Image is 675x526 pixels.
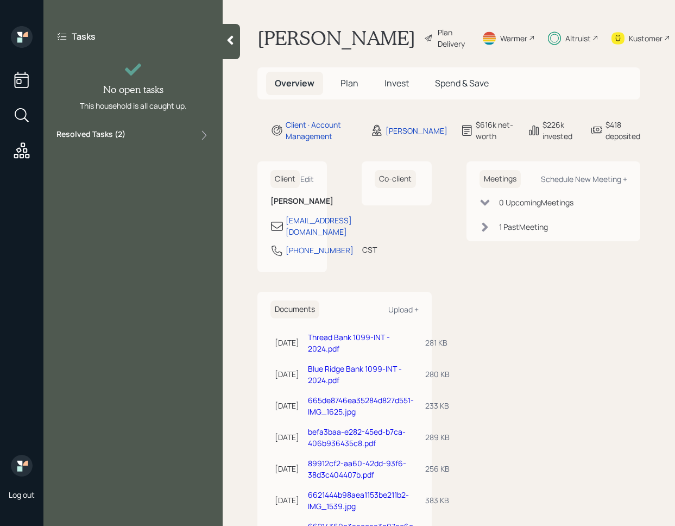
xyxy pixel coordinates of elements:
div: [EMAIL_ADDRESS][DOMAIN_NAME] [286,215,352,237]
div: $226k invested [542,119,577,142]
label: Tasks [72,30,96,42]
div: [PERSON_NAME] [386,125,447,136]
div: 280 KB [425,368,450,380]
span: Overview [275,77,314,89]
div: $616k net-worth [476,119,514,142]
div: $418 deposited [605,119,640,142]
div: 256 KB [425,463,450,474]
h6: Co-client [375,170,416,188]
div: 1 Past Meeting [499,221,548,233]
div: [DATE] [275,400,299,411]
div: Kustomer [629,33,663,44]
div: 233 KB [425,400,450,411]
h6: [PERSON_NAME] [270,197,314,206]
div: Altruist [565,33,591,44]
img: retirable_logo.png [11,455,33,477]
div: Schedule New Meeting + [541,174,627,184]
div: Edit [300,174,314,184]
label: Resolved Tasks ( 2 ) [56,129,125,142]
div: [DATE] [275,463,299,474]
a: 89912cf2-aa60-42dd-93f6-38d3c404407b.pdf [308,458,406,480]
a: 665de8746ea35284d827d551-IMG_1625.jpg [308,395,414,417]
span: Plan [340,77,358,89]
div: [PHONE_NUMBER] [286,245,354,256]
h6: Meetings [480,170,521,188]
div: This household is all caught up. [80,100,187,111]
div: 0 Upcoming Meeting s [499,197,573,208]
h6: Client [270,170,300,188]
a: Blue Ridge Bank 1099-INT - 2024.pdf [308,364,402,385]
div: Client · Account Management [286,119,357,142]
div: 281 KB [425,337,450,348]
div: [DATE] [275,431,299,443]
div: [DATE] [275,337,299,348]
div: Warmer [500,33,527,44]
div: Upload + [388,304,419,315]
h1: [PERSON_NAME] [257,26,415,50]
div: [DATE] [275,368,299,380]
div: Log out [9,490,35,500]
h4: No open tasks [103,84,163,96]
span: Invest [384,77,409,89]
a: befa3baa-e282-45ed-b7ca-406b936435c8.pdf [308,427,406,448]
div: 289 KB [425,431,450,443]
div: 383 KB [425,494,450,506]
h6: Documents [270,300,319,318]
a: Thread Bank 1099-INT - 2024.pdf [308,332,390,354]
div: Plan Delivery [438,27,469,49]
span: Spend & Save [435,77,489,89]
a: 6621444b98aea1153be211b2-IMG_1539.jpg [308,490,409,511]
div: [DATE] [275,494,299,506]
